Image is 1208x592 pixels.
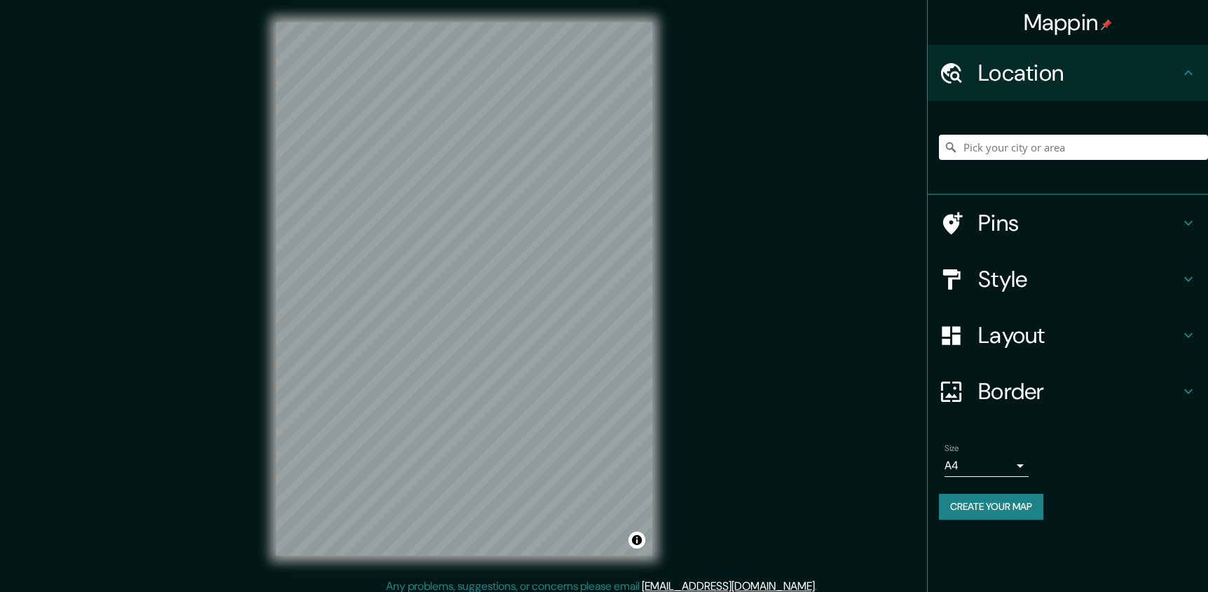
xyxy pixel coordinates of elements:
div: A4 [945,455,1029,477]
div: Border [928,363,1208,419]
label: Size [945,443,959,455]
button: Create your map [939,494,1043,520]
div: Style [928,251,1208,307]
div: Pins [928,195,1208,251]
input: Pick your city or area [939,135,1208,160]
h4: Layout [978,321,1180,349]
h4: Mappin [1024,8,1113,36]
canvas: Map [276,22,652,556]
h4: Location [978,59,1180,87]
h4: Pins [978,209,1180,237]
img: pin-icon.png [1101,19,1112,30]
h4: Style [978,265,1180,293]
div: Location [928,45,1208,101]
h4: Border [978,377,1180,405]
div: Layout [928,307,1208,363]
button: Toggle attribution [629,532,645,549]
